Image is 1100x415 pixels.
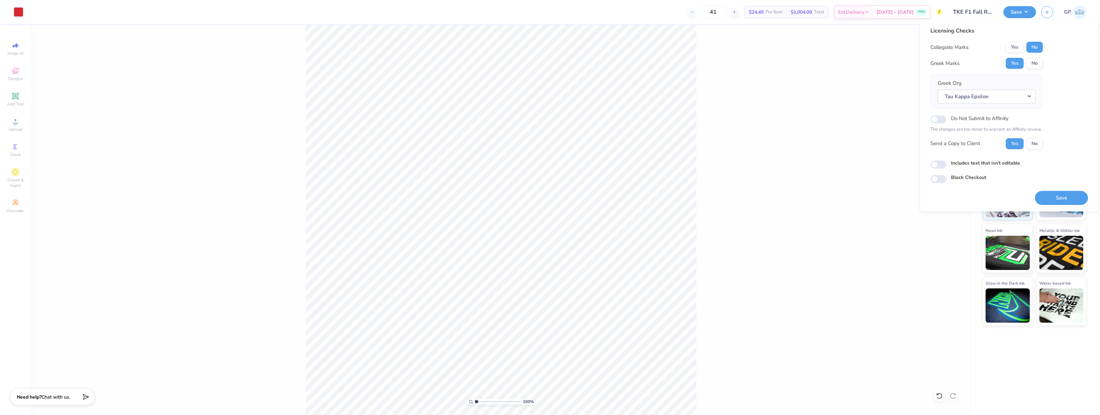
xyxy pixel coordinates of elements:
[951,114,1009,123] label: Do Not Submit to Affinity
[1039,288,1084,323] img: Water based Ink
[1064,5,1086,19] a: GP
[8,76,23,81] span: Designs
[1064,8,1071,16] span: GP
[9,127,22,132] span: Upload
[930,27,1043,35] div: Licensing Checks
[938,90,1036,104] button: Tau Kappa Epsilon
[10,152,21,157] span: Greek
[814,9,824,16] span: Total
[1006,42,1024,53] button: Yes
[523,399,534,405] span: 100 %
[17,394,41,400] strong: Need help?
[8,51,24,56] span: Image AI
[877,9,914,16] span: [DATE] - [DATE]
[951,159,1020,167] label: Includes text that isn't editable
[1039,236,1084,270] img: Metallic & Glitter Ink
[930,60,960,67] div: Greek Marks
[1039,280,1071,287] span: Water based Ink
[791,9,812,16] span: $1,004.09
[1026,138,1043,149] button: No
[938,79,962,87] label: Greek Org
[749,9,764,16] span: $24.49
[918,10,925,14] span: FREE
[1026,58,1043,69] button: No
[41,394,70,400] span: Chat with us.
[948,5,998,19] input: Untitled Design
[700,6,727,18] input: – –
[766,9,782,16] span: Per Item
[1073,5,1086,19] img: Germaine Penalosa
[986,227,1002,234] span: Neon Ink
[1006,138,1024,149] button: Yes
[1035,191,1088,205] button: Save
[986,288,1030,323] img: Glow in the Dark Ink
[986,236,1030,270] img: Neon Ink
[1026,42,1043,53] button: No
[3,177,27,188] span: Clipart & logos
[838,9,864,16] span: Est. Delivery
[7,101,24,107] span: Add Text
[951,174,986,181] label: Block Checkout
[1039,227,1080,234] span: Metallic & Glitter Ink
[930,140,980,147] div: Send a Copy to Client
[1006,58,1024,69] button: Yes
[930,43,968,51] div: Collegiate Marks
[1003,6,1036,18] button: Save
[7,208,24,213] span: Decorate
[986,280,1025,287] span: Glow in the Dark Ink
[930,126,1043,133] p: The changes are too minor to warrant an Affinity review.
